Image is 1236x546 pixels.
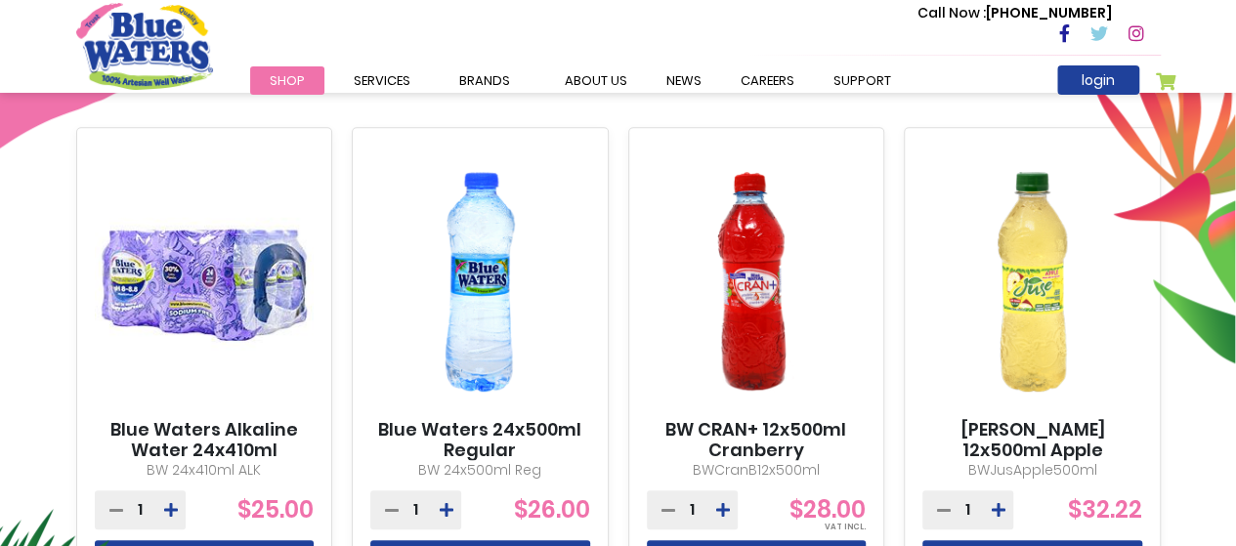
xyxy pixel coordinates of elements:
a: store logo [76,3,213,89]
a: about us [545,66,647,95]
a: support [814,66,911,95]
p: [PHONE_NUMBER] [917,3,1112,23]
img: BW CRAN+ 12x500ml Cranberry [647,145,867,419]
a: News [647,66,721,95]
a: Blue Waters Alkaline Water 24x410ml [95,419,315,461]
a: Blue Waters 24x500ml Regular [370,419,590,461]
span: Brands [459,71,510,90]
a: careers [721,66,814,95]
span: $28.00 [789,493,866,525]
p: BWCranB12x500ml [647,460,867,481]
a: login [1057,65,1139,95]
p: BWJusApple500ml [922,460,1142,481]
span: $26.00 [514,493,590,525]
p: BW 24x410ml ALK [95,460,315,481]
img: BW Juse 12x500ml Apple [922,145,1142,419]
span: $32.22 [1068,493,1142,525]
p: BW 24x500ml Reg [370,460,590,481]
span: Services [354,71,410,90]
a: BW CRAN+ 12x500ml Cranberry [647,419,867,461]
img: Blue Waters Alkaline Water 24x410ml [95,145,315,419]
img: Blue Waters 24x500ml Regular [370,145,590,419]
a: [PERSON_NAME] 12x500ml Apple [922,419,1142,461]
span: $25.00 [237,493,314,525]
span: Call Now : [917,3,986,22]
span: Shop [270,71,305,90]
